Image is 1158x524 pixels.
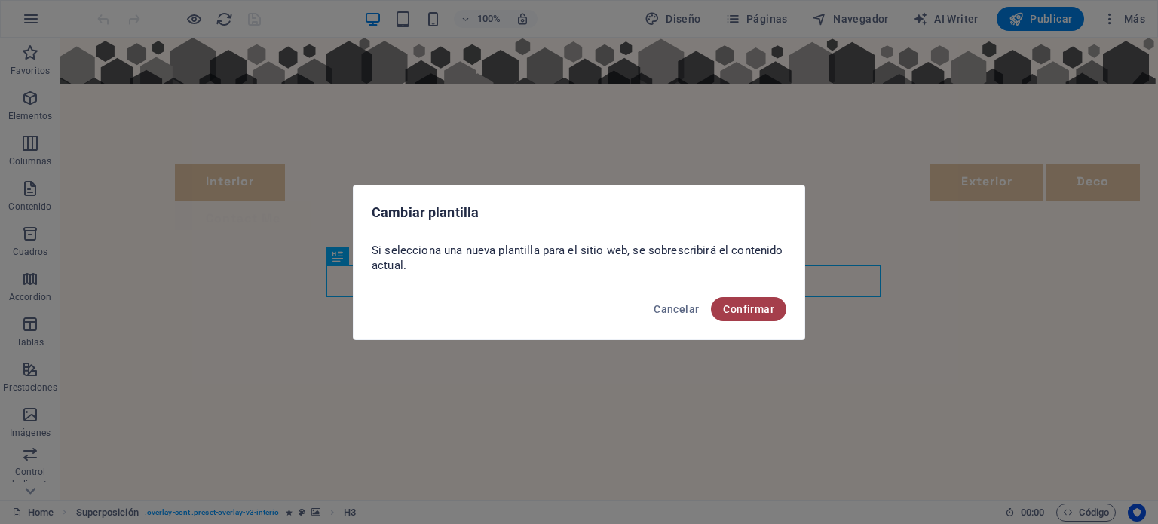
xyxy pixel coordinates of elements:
[372,243,786,273] p: Si selecciona una nueva plantilla para el sitio web, se sobrescribirá el contenido actual.
[372,204,786,222] h2: Cambiar plantilla
[648,297,705,321] button: Cancelar
[711,297,786,321] button: Confirmar
[654,303,699,315] span: Cancelar
[723,303,774,315] span: Confirmar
